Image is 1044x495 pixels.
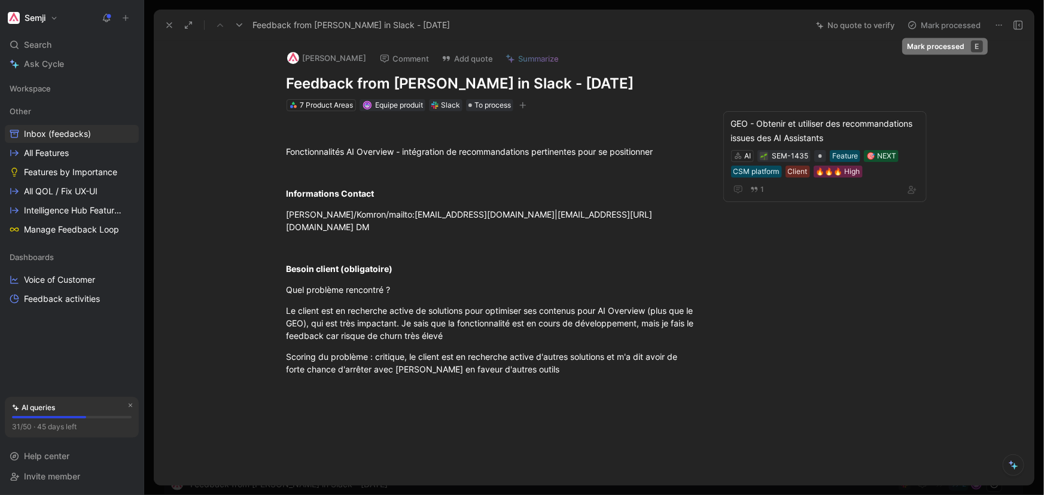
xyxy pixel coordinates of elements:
a: All QOL / Fix UX-UI [5,182,139,200]
img: 🌱 [760,153,768,160]
img: Semji [8,12,20,24]
button: logo[PERSON_NAME] [282,49,372,67]
span: Feedback activities [24,293,100,305]
strong: Besoin client (obligatoire) [287,264,393,274]
div: CSM platform [733,166,780,178]
div: Feature [832,150,858,162]
a: Inbox (feedacks) [5,125,139,143]
span: Invite member [24,471,80,481]
div: AI [744,150,751,162]
span: Feedback from [PERSON_NAME] in Slack - [DATE] [252,18,450,32]
a: Voice of Customer [5,271,139,289]
span: Voice of Customer [24,274,95,286]
div: Fonctionnalités AI Overview - intégration de recommandations pertinentes pour se positionner [287,145,701,158]
a: Ask Cycle [5,55,139,73]
span: Manage Feedback Loop [24,224,119,236]
div: GEO - Obtenir et utiliser des recommandations issues des AI Assistants [731,117,919,145]
span: Other [10,105,31,117]
div: E [971,41,983,53]
a: Manage Feedback Loop [5,221,139,239]
span: Search [24,38,51,52]
div: Invite member [5,467,139,485]
div: 7 Product Areas [300,99,353,111]
button: 1 [748,183,767,196]
div: Other [5,102,139,120]
span: Features by Importance [24,166,117,178]
div: Le client est en recherche active de solutions pour optimiser ses contenus pour AI Overview (plus... [287,304,701,342]
span: Ask Cycle [24,57,64,71]
div: [PERSON_NAME]/Komron/mailto:[EMAIL_ADDRESS][DOMAIN_NAME]|[EMAIL_ADDRESS][URL][DOMAIN_NAME] DM [287,208,701,233]
div: Dashboards [5,248,139,266]
div: 31/50 · 45 days left [12,421,77,433]
div: Help center [5,447,139,465]
span: Dashboards [10,251,54,263]
span: 1 [761,186,765,193]
div: Mark processed [907,41,964,53]
div: Workspace [5,80,139,97]
img: avatar [364,102,371,108]
span: All QOL / Fix UX-UI [24,185,98,197]
h1: Feedback from [PERSON_NAME] in Slack - [DATE] [287,74,701,93]
span: Help center [24,451,69,461]
a: All Features [5,144,139,162]
button: Summarize [500,50,565,67]
div: Slack [441,99,460,111]
div: OtherInbox (feedacks)All FeaturesFeatures by ImportanceAll QOL / Fix UX-UIIntelligence Hub Featur... [5,102,139,239]
span: Intelligence Hub Features [24,204,122,216]
span: Equipe produit [375,100,423,109]
button: Add quote [436,50,499,67]
button: Mark processed [902,17,986,33]
div: SEM-1435 [772,150,808,162]
button: No quote to verify [811,17,900,33]
h1: Semji [25,13,45,23]
button: SemjiSemji [5,10,61,26]
a: Feedback activities [5,290,139,308]
div: Search [5,36,139,54]
div: To process [466,99,513,111]
div: Scoring du problème : critique, le client est en recherche active d'autres solutions et m'a dit a... [287,350,701,375]
strong: Informations Contact [287,188,375,198]
div: 🎯 NEXT [866,150,896,162]
div: Client [788,166,808,178]
span: Inbox (feedacks) [24,128,91,140]
button: 🌱 [760,152,768,160]
div: AI queries [12,402,55,414]
span: To process [474,99,511,111]
span: Workspace [10,82,51,94]
button: Comment [375,50,435,67]
a: Intelligence Hub Features [5,201,139,219]
span: All Features [24,147,69,159]
div: 🔥🔥🔥 High [816,166,860,178]
div: DashboardsVoice of CustomerFeedback activities [5,248,139,308]
img: logo [287,52,299,64]
a: Features by Importance [5,163,139,181]
span: Summarize [519,53,559,64]
div: Quel problème rencontré ? [287,283,701,296]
